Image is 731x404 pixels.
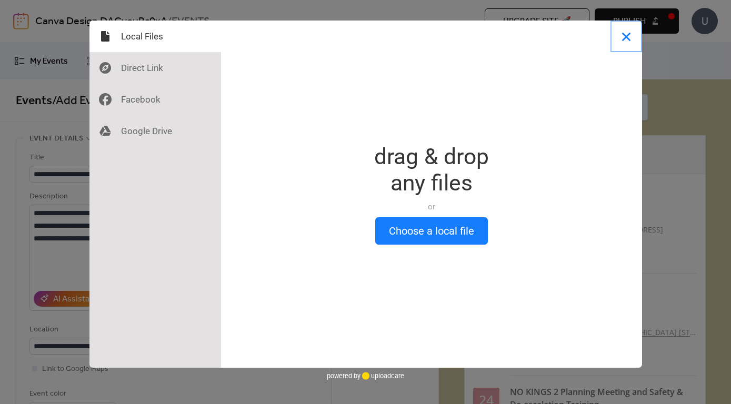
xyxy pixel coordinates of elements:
div: drag & drop any files [374,144,489,196]
div: Local Files [89,21,221,52]
button: Close [610,21,642,52]
button: Choose a local file [375,217,488,245]
div: Direct Link [89,52,221,84]
div: Facebook [89,84,221,115]
div: Google Drive [89,115,221,147]
a: uploadcare [361,372,404,380]
div: powered by [327,368,404,383]
div: or [374,201,489,212]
